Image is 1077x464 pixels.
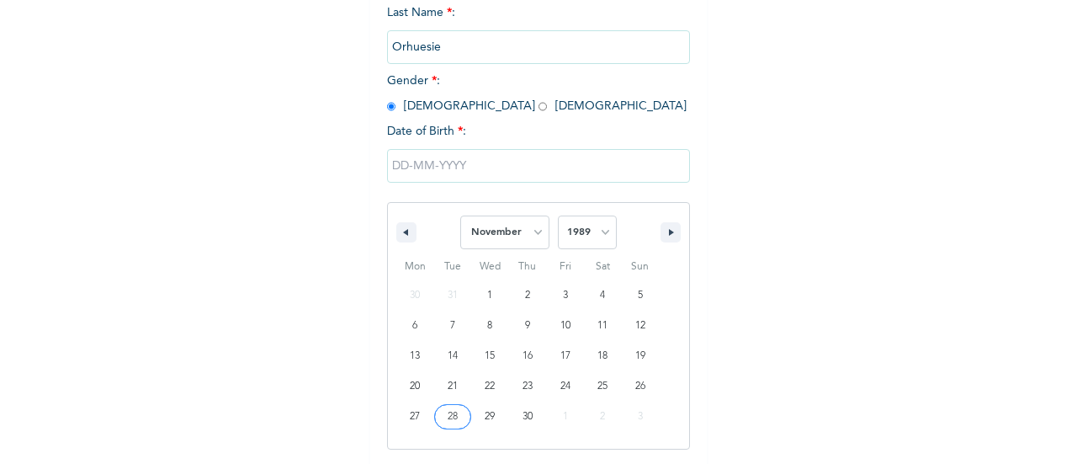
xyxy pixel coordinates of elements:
[584,371,622,402] button: 25
[487,280,492,311] span: 1
[410,371,420,402] span: 20
[448,371,458,402] span: 21
[509,311,547,341] button: 9
[621,253,659,280] span: Sun
[450,311,455,341] span: 7
[600,280,605,311] span: 4
[621,311,659,341] button: 12
[471,402,509,432] button: 29
[396,341,434,371] button: 13
[584,341,622,371] button: 18
[412,311,417,341] span: 6
[525,280,530,311] span: 2
[635,341,645,371] span: 19
[387,7,690,53] span: Last Name :
[471,253,509,280] span: Wed
[560,341,570,371] span: 17
[485,341,495,371] span: 15
[546,280,584,311] button: 3
[434,311,472,341] button: 7
[560,371,570,402] span: 24
[546,253,584,280] span: Fri
[638,280,643,311] span: 5
[584,253,622,280] span: Sat
[597,311,607,341] span: 11
[509,402,547,432] button: 30
[471,371,509,402] button: 22
[387,75,687,112] span: Gender : [DEMOGRAPHIC_DATA] [DEMOGRAPHIC_DATA]
[635,371,645,402] span: 26
[509,341,547,371] button: 16
[471,341,509,371] button: 15
[448,402,458,432] span: 28
[525,311,530,341] span: 9
[563,280,568,311] span: 3
[485,402,495,432] span: 29
[434,402,472,432] button: 28
[487,311,492,341] span: 8
[597,371,607,402] span: 25
[434,371,472,402] button: 21
[396,311,434,341] button: 6
[410,341,420,371] span: 13
[523,371,533,402] span: 23
[523,341,533,371] span: 16
[584,280,622,311] button: 4
[448,341,458,371] span: 14
[546,371,584,402] button: 24
[410,402,420,432] span: 27
[546,311,584,341] button: 10
[396,371,434,402] button: 20
[387,30,690,64] input: Enter your last name
[560,311,570,341] span: 10
[485,371,495,402] span: 22
[387,123,466,141] span: Date of Birth :
[621,280,659,311] button: 5
[471,311,509,341] button: 8
[584,311,622,341] button: 11
[635,311,645,341] span: 12
[471,280,509,311] button: 1
[396,253,434,280] span: Mon
[434,253,472,280] span: Tue
[621,371,659,402] button: 26
[621,341,659,371] button: 19
[434,341,472,371] button: 14
[509,280,547,311] button: 2
[597,341,607,371] span: 18
[387,149,690,183] input: DD-MM-YYYY
[396,402,434,432] button: 27
[509,253,547,280] span: Thu
[546,341,584,371] button: 17
[509,371,547,402] button: 23
[523,402,533,432] span: 30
